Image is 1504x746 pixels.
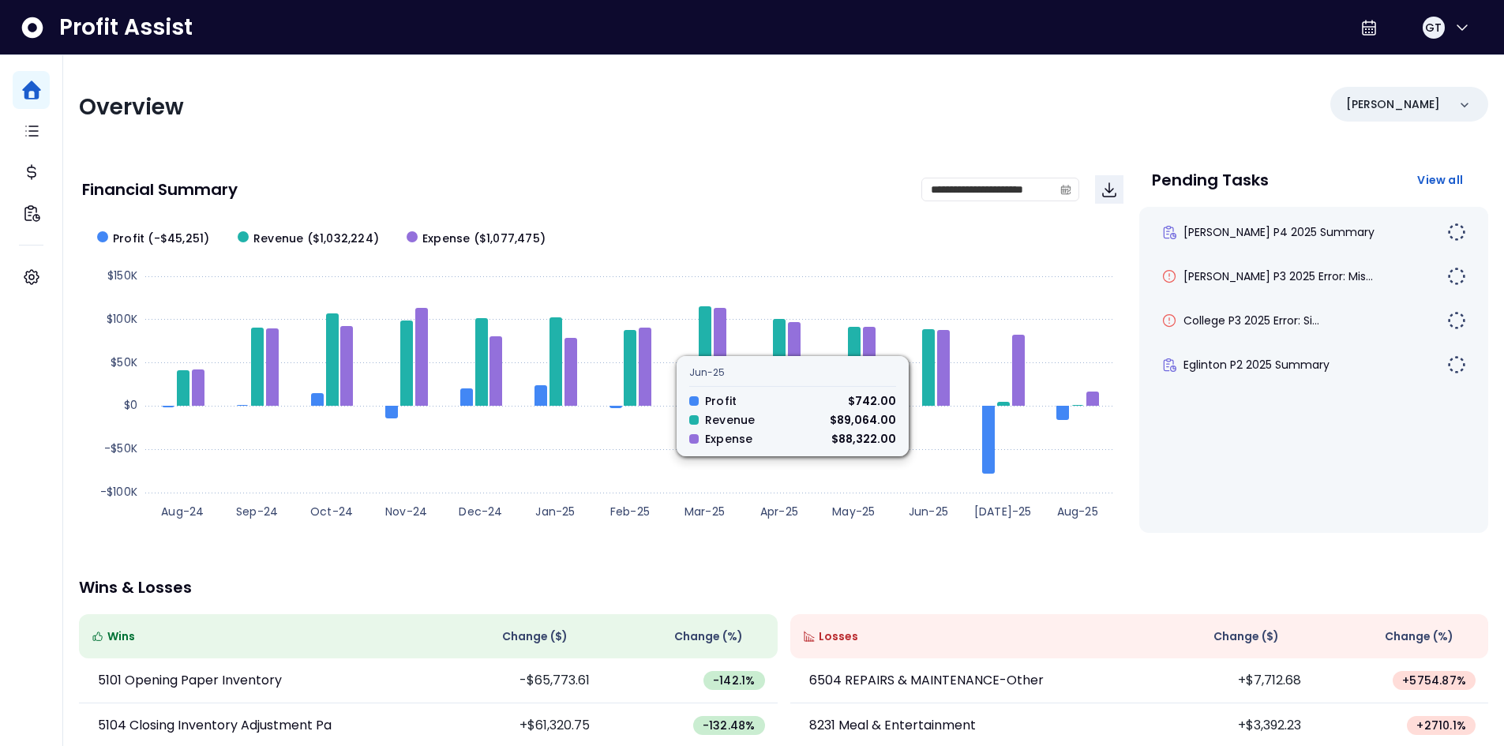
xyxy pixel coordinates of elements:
span: Losses [819,628,858,645]
span: Expense ($1,077,475) [422,231,546,247]
text: Oct-24 [310,504,353,519]
text: Nov-24 [385,504,427,519]
p: Financial Summary [82,182,238,197]
button: Download [1095,175,1123,204]
img: Not yet Started [1447,267,1466,286]
span: [PERSON_NAME] P4 2025 Summary [1183,224,1375,240]
p: 6504 REPAIRS & MAINTENANCE-Other [809,671,1044,690]
span: Profit (-$45,251) [113,231,209,247]
span: -132.48 % [703,718,756,733]
button: View all [1405,166,1476,194]
text: $100K [107,311,137,327]
span: GT [1425,20,1442,36]
span: Profit Assist [59,13,193,42]
span: Change ( $ ) [502,628,568,645]
text: Jan-25 [535,504,575,519]
span: + 5754.87 % [1402,673,1466,688]
span: Eglinton P2 2025 Summary [1183,357,1330,373]
text: $50K [111,354,137,370]
text: Aug-25 [1057,504,1098,519]
td: +$7,712.68 [1139,658,1314,703]
img: Not yet Started [1447,355,1466,374]
text: $0 [124,397,137,413]
span: + 2710.1 % [1416,718,1466,733]
p: Wins & Losses [79,579,1488,595]
p: 8231 Meal & Entertainment [809,716,976,735]
span: View all [1417,172,1463,188]
span: Revenue ($1,032,224) [253,231,379,247]
text: Dec-24 [459,504,502,519]
span: [PERSON_NAME] P3 2025 Error: Mis... [1183,268,1373,284]
img: Not yet Started [1447,223,1466,242]
span: Wins [107,628,135,645]
p: 5104 Closing Inventory Adjustment Pa [98,716,332,735]
img: Not yet Started [1447,311,1466,330]
span: College P3 2025 Error: Si... [1183,313,1319,328]
text: Jun-25 [909,504,948,519]
text: May-25 [832,504,875,519]
span: -142.1 % [713,673,755,688]
text: Apr-25 [760,504,798,519]
span: Change ( $ ) [1213,628,1279,645]
svg: calendar [1060,184,1071,195]
text: Sep-24 [236,504,278,519]
text: $150K [107,268,137,283]
text: Aug-24 [161,504,204,519]
span: Change (%) [1385,628,1453,645]
td: -$65,773.61 [428,658,602,703]
p: Pending Tasks [1152,172,1269,188]
span: Change (%) [674,628,743,645]
p: 5101 Opening Paper Inventory [98,671,282,690]
text: Mar-25 [684,504,725,519]
text: Feb-25 [610,504,650,519]
text: -$50K [104,440,137,456]
p: [PERSON_NAME] [1346,96,1440,113]
text: -$100K [100,484,137,500]
span: Overview [79,92,184,122]
text: [DATE]-25 [974,504,1032,519]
